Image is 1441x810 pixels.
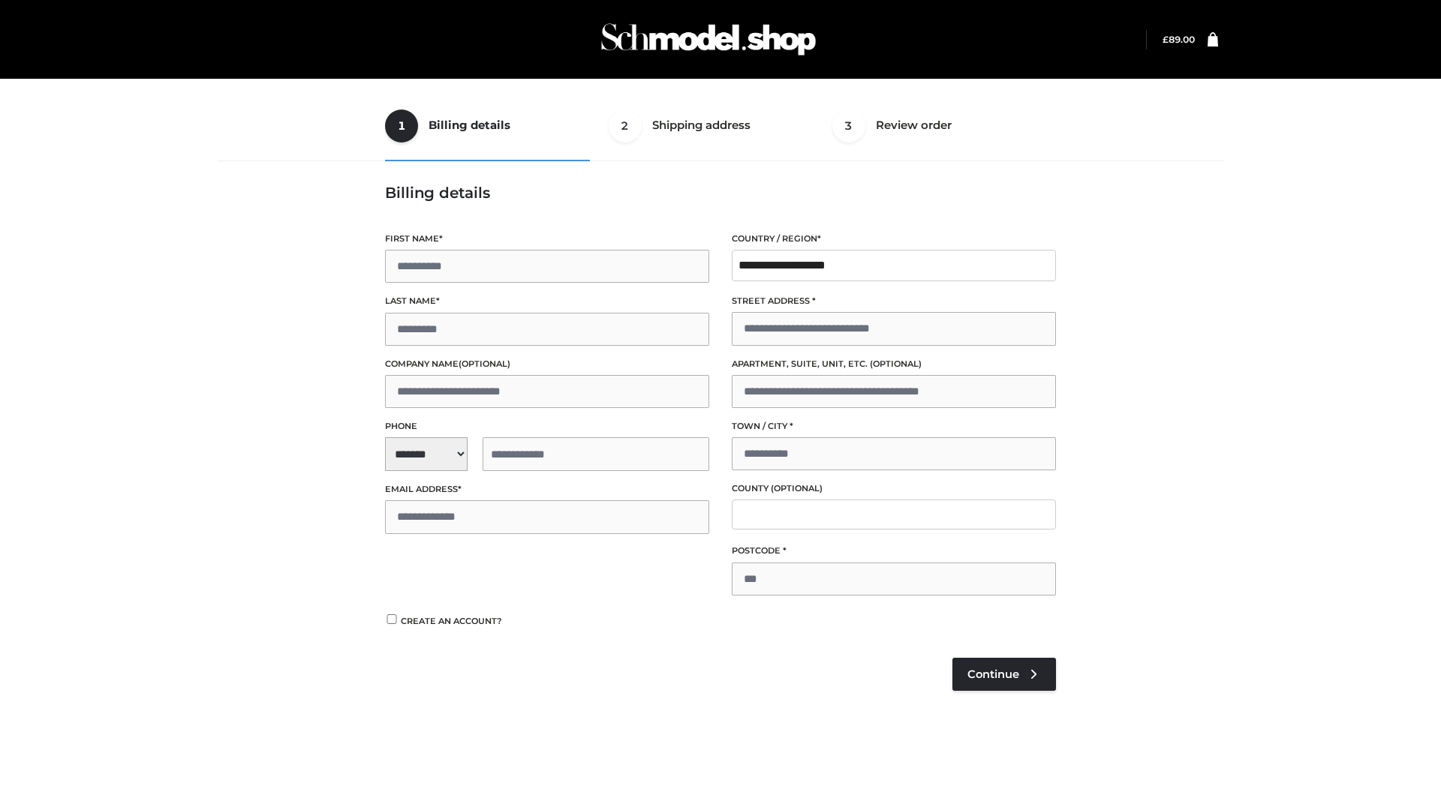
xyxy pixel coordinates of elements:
[385,482,709,496] label: Email address
[385,419,709,433] label: Phone
[771,483,823,493] span: (optional)
[385,357,709,371] label: Company name
[732,419,1056,433] label: Town / City
[1163,34,1195,45] bdi: 89.00
[732,232,1056,246] label: Country / Region
[401,616,502,626] span: Create an account?
[967,667,1019,681] span: Continue
[596,10,821,69] img: Schmodel Admin 964
[1163,34,1195,45] a: £89.00
[732,357,1056,371] label: Apartment, suite, unit, etc.
[385,232,709,246] label: First name
[732,481,1056,496] label: County
[952,658,1056,691] a: Continue
[385,294,709,308] label: Last name
[1163,34,1169,45] span: £
[385,184,1056,202] h3: Billing details
[459,358,510,369] span: (optional)
[385,614,399,624] input: Create an account?
[870,358,922,369] span: (optional)
[732,544,1056,558] label: Postcode
[732,294,1056,308] label: Street address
